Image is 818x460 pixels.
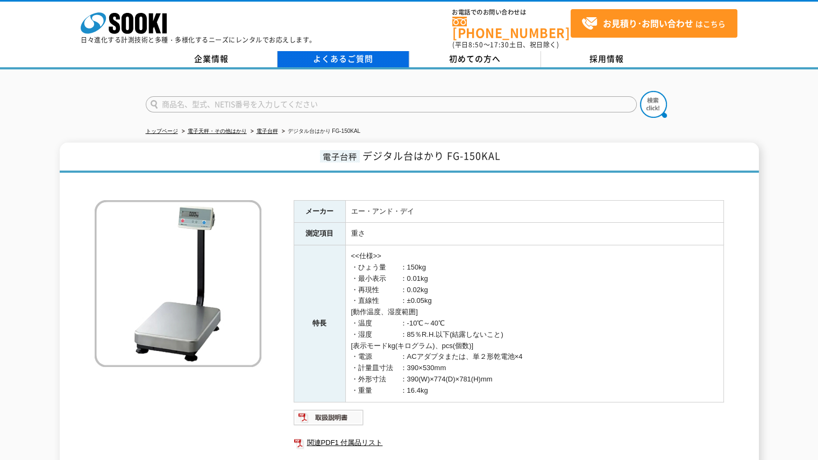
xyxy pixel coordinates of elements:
a: 電子天秤・その他はかり [188,128,247,134]
a: 電子台秤 [257,128,278,134]
a: 採用情報 [541,51,673,67]
li: デジタル台はかり FG-150KAL [280,126,361,137]
span: (平日 ～ 土日、祝日除く) [452,40,559,49]
span: お電話でのお問い合わせは [452,9,571,16]
span: 8:50 [468,40,483,49]
a: お見積り･お問い合わせはこちら [571,9,737,38]
img: デジタル台はかり FG-150KAL [95,200,261,367]
img: 取扱説明書 [294,409,364,426]
a: 初めての方へ [409,51,541,67]
a: [PHONE_NUMBER] [452,17,571,39]
td: <<仕様>> ・ひょう量 ：150kg ・最小表示 ：0.01kg ・再現性 ：0.02kg ・直線性 ：±0.05kg [動作温度、湿度範囲] ・温度 ：-10℃～40℃ ・湿度 ：85％R.... [345,245,723,402]
img: btn_search.png [640,91,667,118]
span: 17:30 [490,40,509,49]
p: 日々進化する計測技術と多種・多様化するニーズにレンタルでお応えします。 [81,37,316,43]
span: 電子台秤 [320,150,360,162]
input: 商品名、型式、NETIS番号を入力してください [146,96,637,112]
th: 測定項目 [294,223,345,245]
a: トップページ [146,128,178,134]
a: よくあるご質問 [278,51,409,67]
td: 重さ [345,223,723,245]
a: 取扱説明書 [294,416,364,424]
span: 初めての方へ [449,53,501,65]
span: デジタル台はかり FG-150KAL [362,148,501,163]
a: 関連PDF1 付属品リスト [294,436,724,450]
th: 特長 [294,245,345,402]
th: メーカー [294,200,345,223]
td: エー・アンド・デイ [345,200,723,223]
strong: お見積り･お問い合わせ [603,17,693,30]
a: 企業情報 [146,51,278,67]
span: はこちら [581,16,725,32]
